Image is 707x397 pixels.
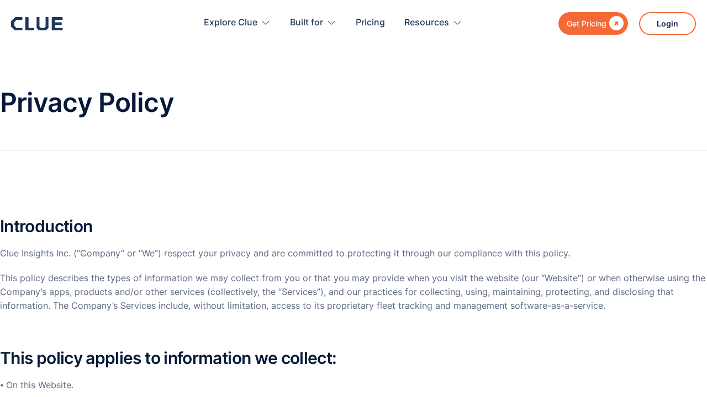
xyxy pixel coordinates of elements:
a: Login [639,12,696,35]
div: Built for [290,6,323,40]
a: Get Pricing [558,12,628,35]
div:  [606,17,624,30]
div: Explore Clue [204,6,271,40]
a: Pricing [356,6,385,40]
div: Explore Clue [204,6,257,40]
div: Built for [290,6,336,40]
div: Resources [404,6,449,40]
div: Resources [404,6,462,40]
div: Get Pricing [567,17,606,30]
